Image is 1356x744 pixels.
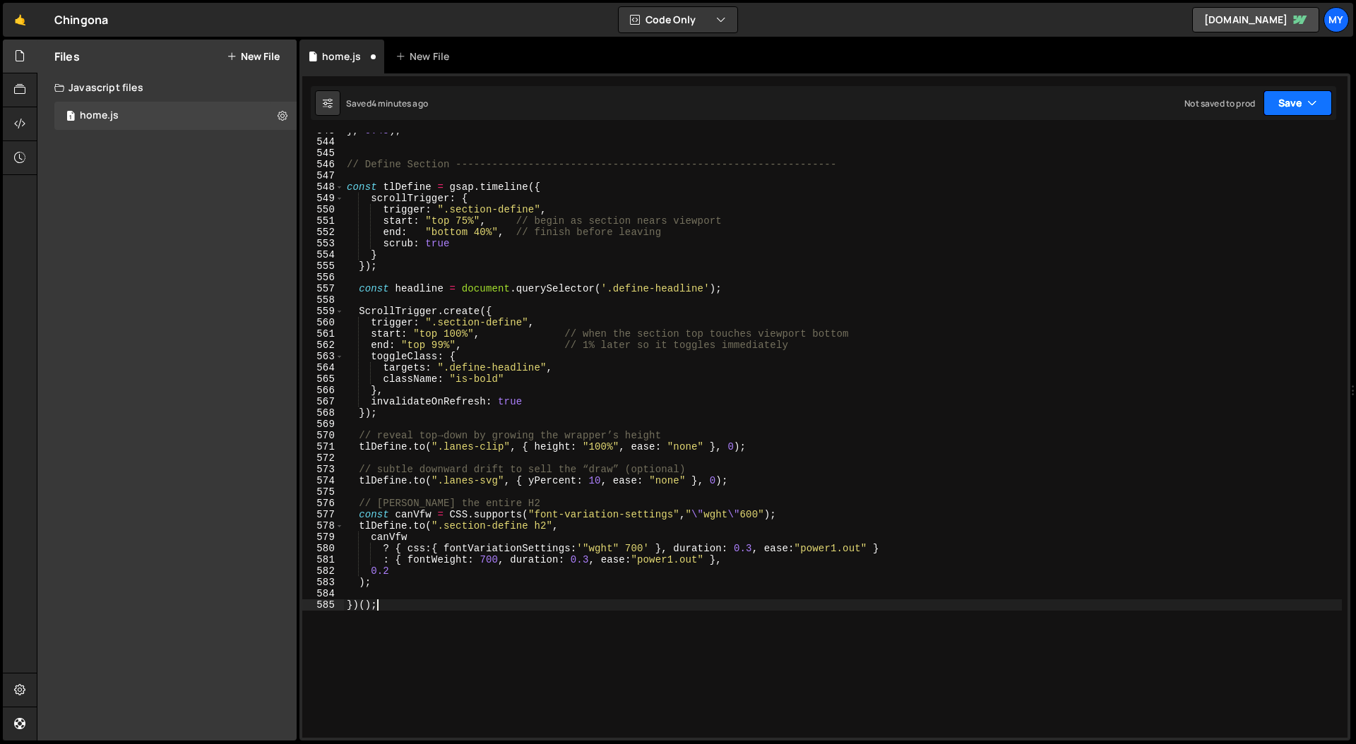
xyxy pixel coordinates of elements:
div: 574 [302,475,344,486]
div: 575 [302,486,344,498]
a: My [1324,7,1349,32]
div: 580 [302,543,344,554]
div: 562 [302,340,344,351]
div: New File [395,49,455,64]
div: 559 [302,306,344,317]
div: Saved [346,97,428,109]
div: 577 [302,509,344,520]
div: 549 [302,193,344,204]
div: home.js [322,49,361,64]
div: 16722/45723.js [54,102,297,130]
div: 578 [302,520,344,532]
a: [DOMAIN_NAME] [1192,7,1319,32]
div: 561 [302,328,344,340]
div: 585 [302,599,344,611]
button: Code Only [619,7,737,32]
div: 544 [302,136,344,148]
div: 572 [302,452,344,464]
div: 564 [302,362,344,373]
div: 570 [302,430,344,441]
div: 584 [302,588,344,599]
h2: Files [54,49,80,64]
div: 576 [302,498,344,509]
div: 558 [302,294,344,306]
div: 552 [302,227,344,238]
div: 579 [302,532,344,543]
div: 554 [302,249,344,260]
div: 560 [302,317,344,328]
div: 571 [302,441,344,452]
div: 556 [302,272,344,283]
div: 569 [302,419,344,430]
div: 550 [302,204,344,215]
div: Not saved to prod [1184,97,1255,109]
a: 🤙 [3,3,37,37]
div: 548 [302,181,344,193]
div: Chingona [54,11,108,28]
div: 581 [302,554,344,565]
div: 566 [302,385,344,396]
div: Javascript files [37,73,297,102]
div: 583 [302,577,344,588]
div: 563 [302,351,344,362]
button: Save [1263,90,1332,116]
div: 4 minutes ago [371,97,428,109]
div: 555 [302,260,344,272]
button: New File [227,51,280,62]
div: 565 [302,373,344,385]
div: 567 [302,396,344,407]
div: 553 [302,238,344,249]
div: 557 [302,283,344,294]
div: 551 [302,215,344,227]
div: 545 [302,148,344,159]
div: home.js [80,109,119,122]
div: 546 [302,159,344,170]
span: 1 [66,112,75,123]
div: 573 [302,464,344,475]
div: 547 [302,170,344,181]
div: 582 [302,565,344,577]
div: 568 [302,407,344,419]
